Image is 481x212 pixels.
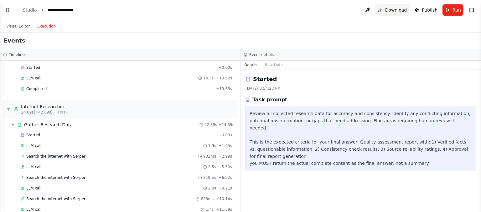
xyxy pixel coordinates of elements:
[253,75,277,83] h2: Started
[21,110,53,115] span: 24.69s (+42.89s)
[249,52,274,57] h3: Event details
[385,7,407,13] span: Download
[218,122,234,127] span: + 24.69s
[219,154,232,159] span: + 2.99s
[216,76,232,81] span: + 19.52s
[219,65,232,70] span: + 0.00s
[219,175,232,180] span: + 6.32s
[208,186,216,191] span: 2.8s
[26,196,85,201] span: Search the internet with Serper
[7,107,10,112] span: ▼
[219,186,232,191] span: + 9.21s
[240,61,261,69] button: Details
[375,4,410,16] button: Download
[206,207,214,212] span: 1.4s
[9,52,25,57] h3: Timeline
[21,103,68,110] div: Internet Researcher
[26,164,41,169] span: LLM call
[26,65,40,70] span: Started
[23,7,78,13] nav: breadcrumb
[261,61,287,69] button: Raw Data
[4,36,25,45] h2: Events
[11,122,15,127] span: ▼
[26,76,41,81] span: LLM call
[203,154,216,159] span: 932ms
[3,23,34,30] button: Visual Editor
[422,7,437,13] span: Publish
[204,122,217,127] span: 42.89s
[216,207,232,212] span: + 11.69s
[219,133,232,138] span: + 0.00s
[24,122,73,128] div: Gather Research Data
[26,186,41,191] span: LLM call
[26,207,41,212] span: LLM call
[250,110,472,167] div: Review all collected research data for accuracy and consistency. Identify any conflicting informa...
[208,143,216,148] span: 1.9s
[442,4,463,16] button: Run
[55,110,68,115] span: • 1 task
[216,196,232,201] span: + 10.14s
[203,76,214,81] span: 19.5s
[26,86,47,91] span: Completed
[246,86,476,91] div: [DATE] 3:54:23 PM
[26,154,85,159] span: Search the internet with Serper
[4,6,13,14] button: Show left sidebar
[23,8,37,13] a: Studio
[203,175,216,180] span: 819ms
[216,86,232,91] span: + 19.63s
[453,7,461,13] span: Run
[467,6,476,14] button: Show right sidebar
[26,175,85,180] span: Search the internet with Serper
[252,96,287,103] h3: Task prompt
[412,4,440,16] button: Publish
[26,143,41,148] span: LLM call
[34,23,59,30] button: Execution
[219,164,232,169] span: + 5.50s
[219,143,232,148] span: + 1.95s
[208,164,216,169] span: 2.5s
[26,133,40,138] span: Started
[201,196,214,201] span: 828ms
